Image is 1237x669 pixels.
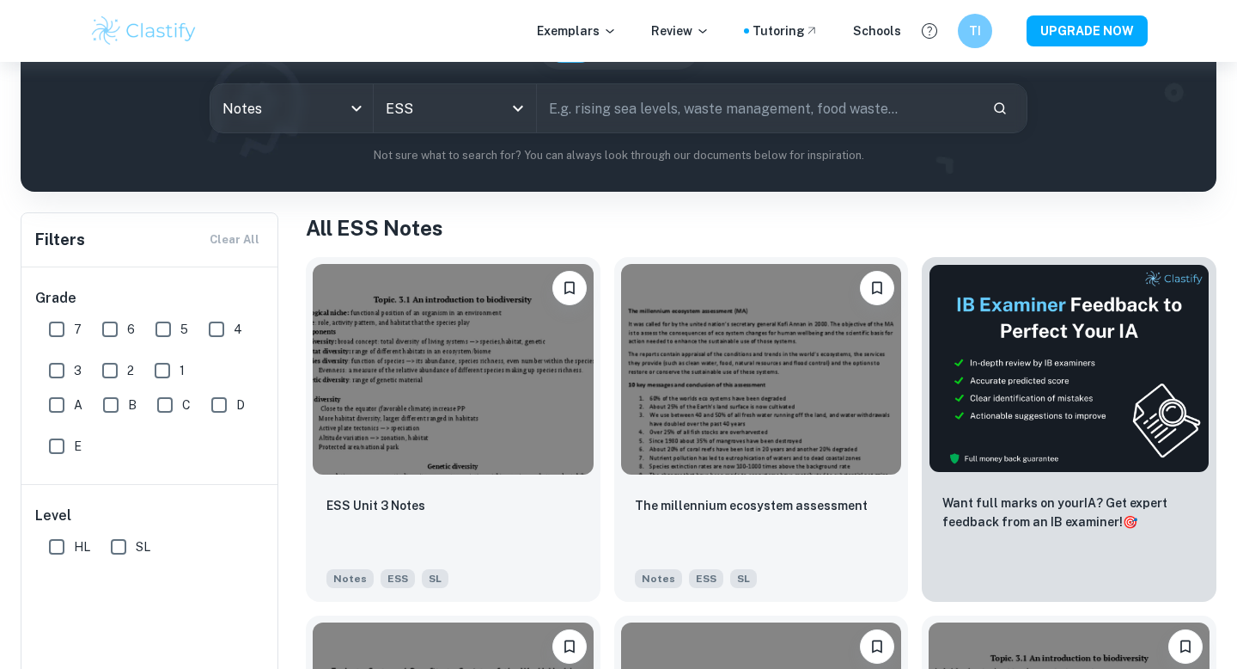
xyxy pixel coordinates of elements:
[180,361,185,380] span: 1
[1027,15,1148,46] button: UPGRADE NOW
[326,496,425,515] p: ESS Unit 3 Notes
[236,396,245,414] span: D
[730,569,757,588] span: SL
[635,496,868,515] p: The millennium ecosystem assessment
[136,537,150,556] span: SL
[74,320,82,339] span: 7
[552,271,587,305] button: Bookmark
[1168,629,1203,664] button: Bookmark
[89,14,198,48] img: Clastify logo
[651,21,710,40] p: Review
[210,84,373,132] div: Notes
[127,361,134,380] span: 2
[306,212,1216,243] h1: All ESS Notes
[34,147,1203,164] p: Not sure what to search for? You can always look through our documents below for inspiration.
[860,629,894,664] button: Bookmark
[753,21,819,40] a: Tutoring
[74,396,82,414] span: A
[860,271,894,305] button: Bookmark
[689,569,723,588] span: ESS
[234,320,242,339] span: 4
[74,537,90,556] span: HL
[127,320,135,339] span: 6
[74,437,82,456] span: E
[74,361,82,380] span: 3
[182,396,191,414] span: C
[35,228,85,252] h6: Filters
[537,21,617,40] p: Exemplars
[35,506,265,526] h6: Level
[552,629,587,664] button: Bookmark
[922,257,1216,602] a: ThumbnailWant full marks on yourIA? Get expert feedback from an IB examiner!
[1123,515,1137,529] span: 🎯
[635,569,682,588] span: Notes
[35,288,265,309] h6: Grade
[313,264,594,475] img: ESS Notes example thumbnail: ESS Unit 3 Notes
[621,264,902,475] img: ESS Notes example thumbnail: The millennium ecosystem assessment
[929,264,1210,473] img: Thumbnail
[537,84,978,132] input: E.g. rising sea levels, waste management, food waste...
[381,569,415,588] span: ESS
[942,494,1196,531] p: Want full marks on your IA ? Get expert feedback from an IB examiner!
[422,569,448,588] span: SL
[966,21,985,40] h6: TI
[614,257,909,602] a: BookmarkThe millennium ecosystem assessmentNotesESSSL
[180,320,188,339] span: 5
[128,396,137,414] span: B
[306,257,600,602] a: BookmarkESS Unit 3 NotesNotesESSSL
[915,16,944,46] button: Help and Feedback
[958,14,992,48] button: TI
[985,94,1015,123] button: Search
[326,569,374,588] span: Notes
[853,21,901,40] a: Schools
[506,96,530,120] button: Open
